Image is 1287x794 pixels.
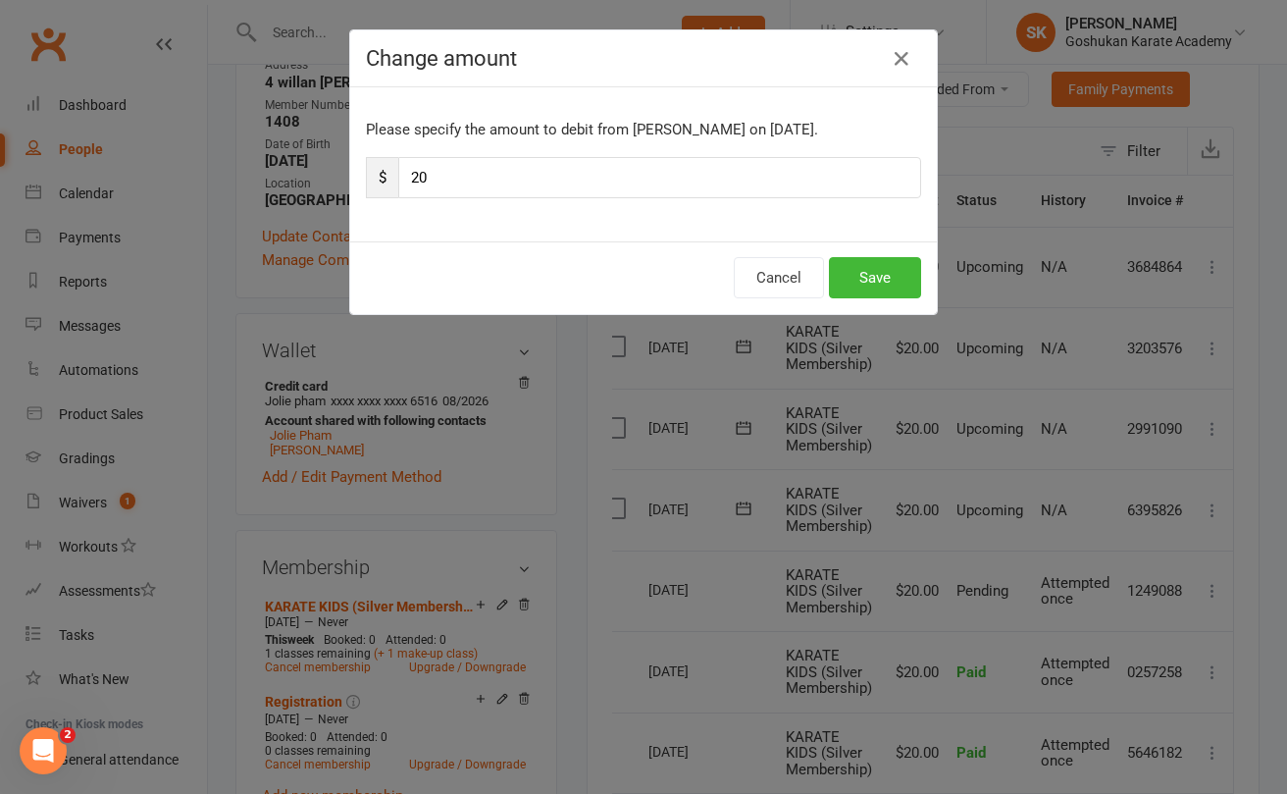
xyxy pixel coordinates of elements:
button: Cancel [734,257,824,298]
h4: Change amount [366,46,921,71]
p: Please specify the amount to debit from [PERSON_NAME] on [DATE]. [366,118,921,141]
button: Save [829,257,921,298]
iframe: Intercom live chat [20,727,67,774]
span: $ [366,157,398,198]
button: Close [886,43,917,75]
span: 2 [60,727,76,743]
